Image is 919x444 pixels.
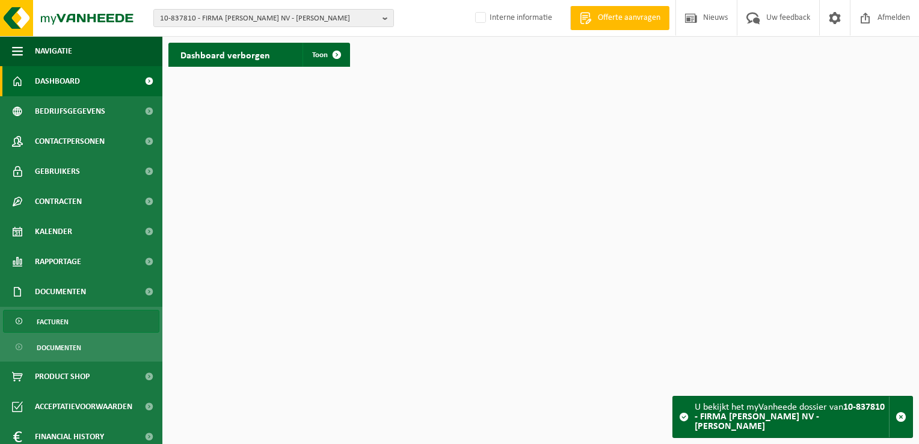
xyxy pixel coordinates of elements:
a: Toon [303,43,349,67]
span: Rapportage [35,247,81,277]
span: Documenten [35,277,86,307]
span: Toon [312,51,328,59]
span: Product Shop [35,362,90,392]
span: Gebruikers [35,156,80,187]
h2: Dashboard verborgen [168,43,282,66]
span: Contactpersonen [35,126,105,156]
div: U bekijkt het myVanheede dossier van [695,396,889,437]
a: Documenten [3,336,159,359]
a: Facturen [3,310,159,333]
span: Acceptatievoorwaarden [35,392,132,422]
label: Interne informatie [473,9,552,27]
span: Dashboard [35,66,80,96]
span: Bedrijfsgegevens [35,96,105,126]
span: Kalender [35,217,72,247]
span: Facturen [37,310,69,333]
span: 10-837810 - FIRMA [PERSON_NAME] NV - [PERSON_NAME] [160,10,378,28]
a: Offerte aanvragen [570,6,669,30]
span: Navigatie [35,36,72,66]
span: Contracten [35,187,82,217]
button: 10-837810 - FIRMA [PERSON_NAME] NV - [PERSON_NAME] [153,9,394,27]
strong: 10-837810 - FIRMA [PERSON_NAME] NV - [PERSON_NAME] [695,402,885,431]
span: Documenten [37,336,81,359]
span: Offerte aanvragen [595,12,663,24]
